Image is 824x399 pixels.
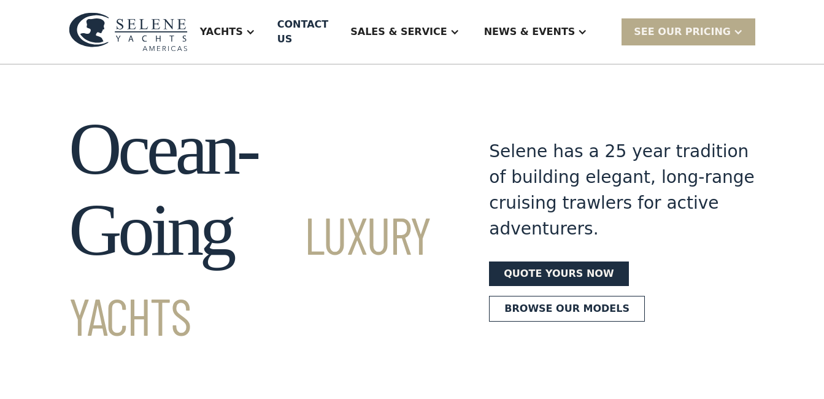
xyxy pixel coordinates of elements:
div: SEE Our Pricing [622,18,755,45]
a: Quote yours now [489,261,628,286]
div: Sales & Service [350,25,447,39]
div: Sales & Service [338,7,471,56]
img: logo [69,12,188,51]
a: Browse our models [489,296,645,322]
h1: Ocean-Going [69,109,445,352]
div: Selene has a 25 year tradition of building elegant, long-range cruising trawlers for active adven... [489,139,755,242]
div: News & EVENTS [472,7,600,56]
div: News & EVENTS [484,25,576,39]
div: Contact US [277,17,329,47]
div: SEE Our Pricing [634,25,731,39]
div: Yachts [200,25,243,39]
span: Luxury Yachts [69,203,431,346]
div: Yachts [188,7,268,56]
